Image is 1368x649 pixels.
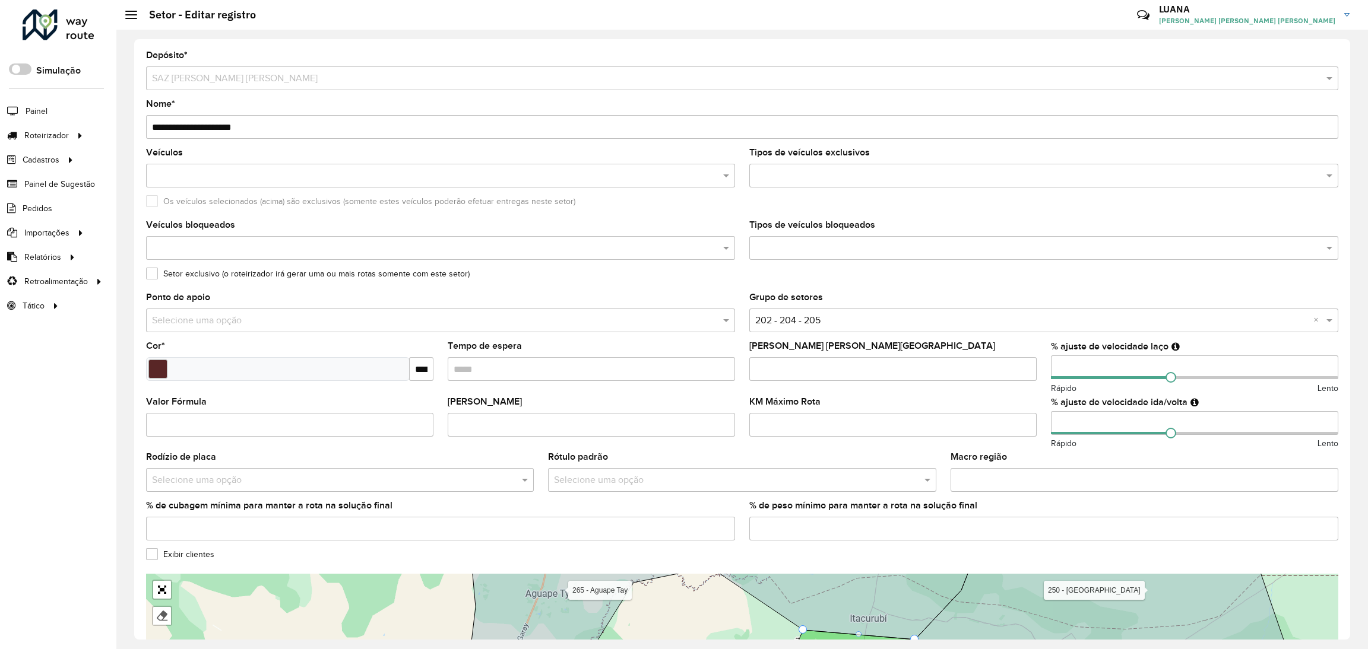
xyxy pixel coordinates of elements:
span: Cadastros [23,154,59,166]
span: Clear all [1313,313,1323,327]
label: Depósito [146,48,188,62]
label: % de cubagem mínima para manter a rota na solução final [146,498,392,513]
span: Rápido [1051,382,1076,395]
label: Valor Fórmula [146,395,207,409]
label: Tempo de espera [448,339,522,353]
a: Contato Rápido [1130,2,1156,28]
span: Lento [1318,437,1338,450]
span: Lento [1318,382,1338,395]
h2: Setor - Editar registro [137,8,256,21]
span: Tático [23,300,45,312]
label: Veículos bloqueados [146,218,235,232]
label: Nome [146,97,175,111]
label: Tipos de veículos bloqueados [749,218,875,232]
input: Select a color [148,360,167,378]
label: Veículos [146,145,183,160]
span: Roteirizador [24,129,69,142]
span: Rápido [1051,437,1076,450]
span: Pedidos [23,202,52,215]
label: Macro região [951,450,1007,464]
label: % ajuste de velocidade laço [1051,339,1168,354]
label: Setor exclusivo (o roteirizador irá gerar uma ou mais rotas somente com este setor) [146,268,470,280]
em: Ajuste de velocidade do veículo entre clientes [1171,342,1180,351]
label: Grupo de setores [749,290,823,304]
label: Os veículos selecionados (acima) são exclusivos (somente estes veículos poderão efetuar entregas ... [146,195,575,208]
a: Abrir mapa em tela cheia [153,581,171,599]
span: Painel [26,105,47,117]
div: Remover camada(s) [153,607,171,625]
label: % ajuste de velocidade ida/volta [1051,395,1187,409]
label: Exibir clientes [146,548,214,561]
label: Tipos de veículos exclusivos [749,145,870,160]
span: Relatórios [24,251,61,263]
label: Rodízio de placa [146,450,216,464]
label: KM Máximo Rota [749,395,821,409]
span: Painel de Sugestão [24,178,95,190]
label: Cor [146,339,165,353]
label: [PERSON_NAME] [PERSON_NAME][GEOGRAPHIC_DATA] [749,339,995,353]
label: % de peso mínimo para manter a rota na solução final [749,498,977,513]
span: Retroalimentação [24,275,88,288]
span: Importações [24,227,69,239]
label: Simulação [36,63,81,78]
h3: LUANA [1159,4,1335,15]
em: Ajuste de velocidade do veículo entre a saída do depósito até o primeiro cliente e a saída do últ... [1190,397,1199,407]
label: [PERSON_NAME] [448,395,522,409]
label: Rótulo padrão [548,450,608,464]
label: Ponto de apoio [146,290,210,304]
span: [PERSON_NAME] [PERSON_NAME] [PERSON_NAME] [1159,15,1335,26]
